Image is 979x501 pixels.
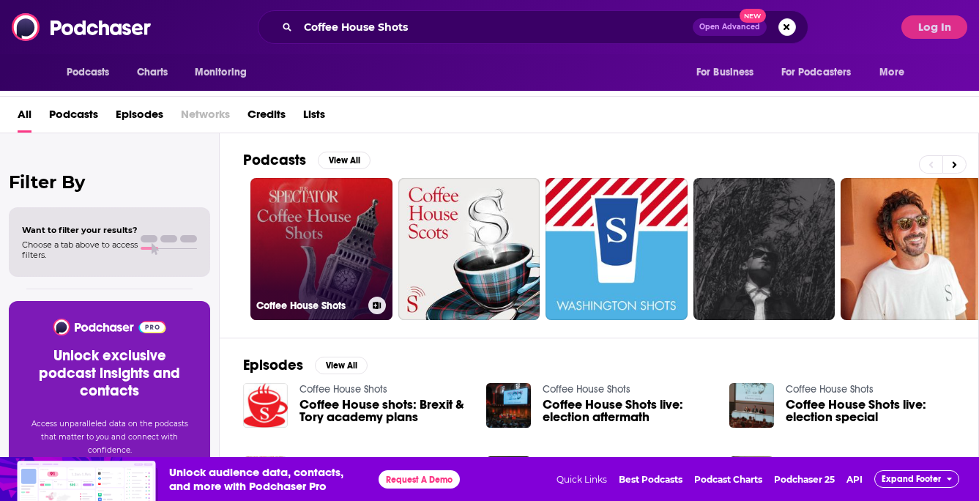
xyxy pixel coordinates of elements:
[729,383,774,428] img: Coffee House Shots live: election special
[882,474,941,484] span: Expand Footer
[772,59,873,86] button: open menu
[256,300,362,312] h3: Coffee House Shots
[874,470,959,488] button: Expand Footer
[543,398,712,423] a: Coffee House Shots live: election aftermath
[67,62,110,83] span: Podcasts
[26,417,193,457] p: Access unparalleled data on the podcasts that matter to you and connect with confidence.
[298,15,693,39] input: Search podcasts, credits, & more...
[299,383,387,396] a: Coffee House Shots
[486,383,531,428] img: Coffee House Shots live: election aftermath
[250,178,392,320] a: Coffee House Shots
[52,319,167,335] img: Podchaser - Follow, Share and Rate Podcasts
[22,240,138,260] span: Choose a tab above to access filters.
[243,151,306,169] h2: Podcasts
[195,62,247,83] span: Monitoring
[9,171,210,193] h2: Filter By
[846,474,863,485] a: API
[786,383,874,396] a: Coffee House Shots
[693,18,767,36] button: Open AdvancedNew
[137,62,168,83] span: Charts
[556,474,607,485] span: Quick Links
[781,62,852,83] span: For Podcasters
[869,59,923,86] button: open menu
[56,59,129,86] button: open menu
[116,103,163,133] a: Episodes
[879,62,904,83] span: More
[774,474,835,485] a: Podchaser 25
[243,356,368,374] a: EpisodesView All
[740,9,766,23] span: New
[786,398,955,423] a: Coffee House Shots live: election special
[12,13,152,41] img: Podchaser - Follow, Share and Rate Podcasts
[243,383,288,428] img: Coffee House shots: Brexit & Tory academy plans
[303,103,325,133] a: Lists
[49,103,98,133] a: Podcasts
[243,356,303,374] h2: Episodes
[379,470,460,489] button: Request A Demo
[901,15,967,39] button: Log In
[18,103,31,133] a: All
[185,59,266,86] button: open menu
[17,461,158,501] img: Insights visual
[686,59,773,86] button: open menu
[299,398,469,423] a: Coffee House shots: Brexit & Tory academy plans
[258,10,808,44] div: Search podcasts, credits, & more...
[247,103,286,133] a: Credits
[318,152,371,169] button: View All
[127,59,177,86] a: Charts
[181,103,230,133] span: Networks
[699,23,760,31] span: Open Advanced
[243,151,371,169] a: PodcastsView All
[696,62,754,83] span: For Business
[694,474,762,485] a: Podcast Charts
[315,357,368,374] button: View All
[619,474,682,485] a: Best Podcasts
[22,225,138,235] span: Want to filter your results?
[543,383,630,396] a: Coffee House Shots
[26,347,193,400] h3: Unlock exclusive podcast insights and contacts
[169,465,367,493] span: Unlock audience data, contacts, and more with Podchaser Pro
